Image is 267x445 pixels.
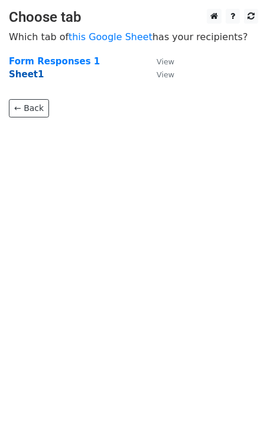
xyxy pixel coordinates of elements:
p: Which tab of has your recipients? [9,31,258,43]
small: View [157,70,174,79]
a: View [145,69,174,80]
a: View [145,56,174,67]
h3: Choose tab [9,9,258,26]
iframe: Chat Widget [208,388,267,445]
a: ← Back [9,99,49,117]
small: View [157,57,174,66]
a: Form Responses 1 [9,56,100,67]
a: this Google Sheet [69,31,152,42]
a: Sheet1 [9,69,44,80]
